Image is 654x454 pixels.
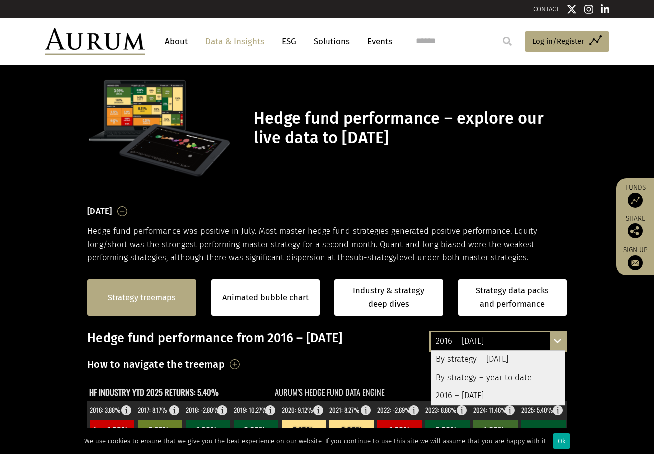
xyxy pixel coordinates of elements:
img: Sign up to our newsletter [628,255,643,270]
a: Industry & strategy deep dives [334,279,443,316]
a: ESG [277,32,301,51]
a: Strategy data packs and performance [458,279,567,316]
h3: [DATE] [87,204,112,219]
div: Share [621,215,649,238]
img: Linkedin icon [601,4,610,14]
div: By strategy – year to date [431,369,565,387]
a: Solutions [309,32,355,51]
div: 2016 – [DATE] [431,332,565,350]
span: sub-strategy [350,253,397,262]
span: Log in/Register [532,35,584,47]
div: Ok [553,433,570,449]
img: Share this post [628,223,643,238]
h1: Hedge fund performance – explore our live data to [DATE] [254,109,564,148]
input: Submit [497,31,517,51]
a: Animated bubble chart [222,291,309,304]
img: Instagram icon [584,4,593,14]
a: Data & Insights [200,32,269,51]
img: Access Funds [628,193,643,208]
a: Events [362,32,392,51]
a: Strategy treemaps [108,291,176,304]
h3: Hedge fund performance from 2016 – [DATE] [87,331,567,346]
a: CONTACT [533,5,559,13]
a: Funds [621,183,649,208]
a: Log in/Register [525,31,609,52]
a: About [160,32,193,51]
h3: How to navigate the treemap [87,356,225,373]
img: Aurum [45,28,145,55]
a: Sign up [621,246,649,270]
img: Twitter icon [567,4,577,14]
p: Hedge fund performance was positive in July. Most master hedge fund strategies generated positive... [87,225,567,264]
div: By strategy – [DATE] [431,351,565,369]
div: 2016 – [DATE] [431,387,565,405]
